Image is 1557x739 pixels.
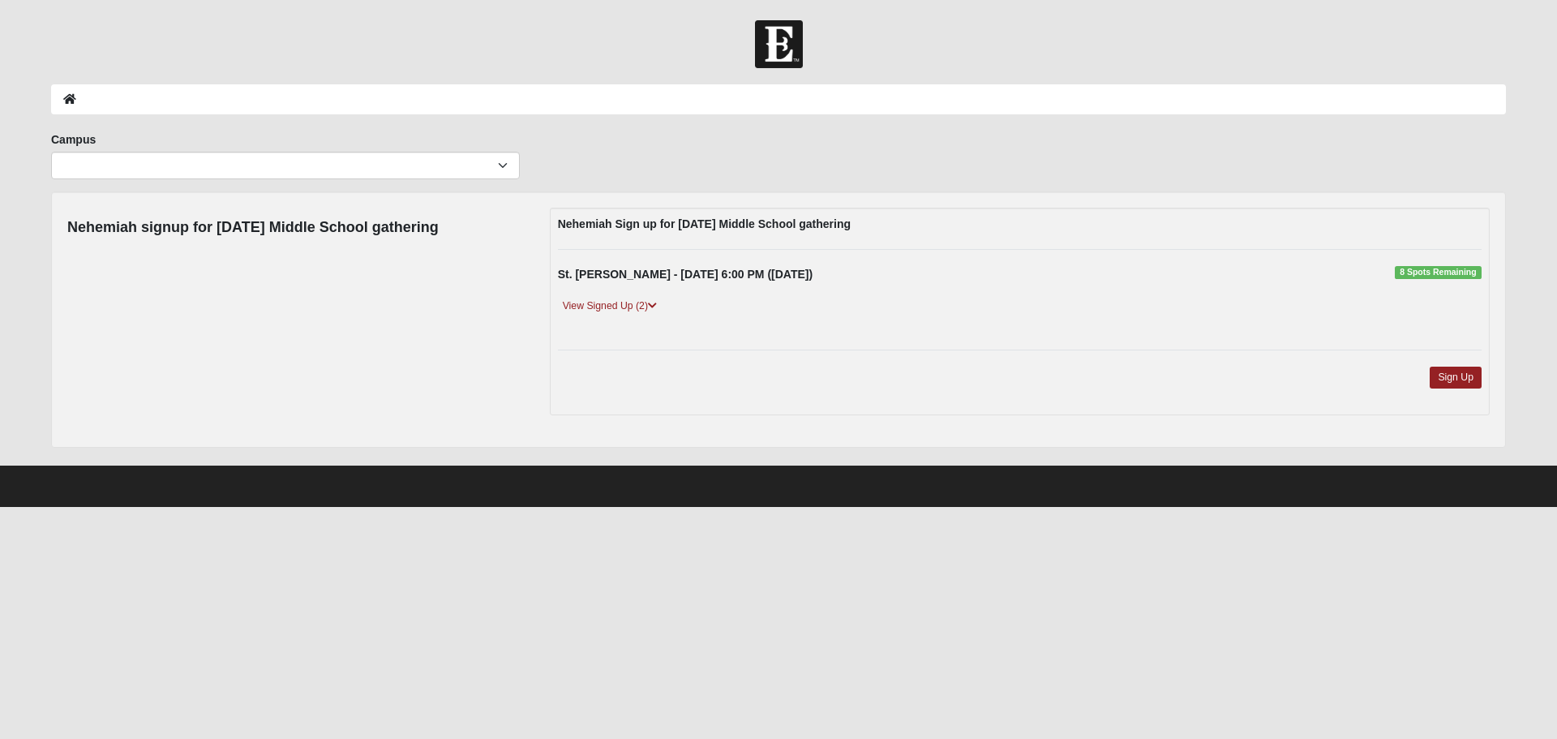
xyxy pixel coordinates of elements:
img: Church of Eleven22 Logo [755,20,803,68]
strong: Nehemiah Sign up for [DATE] Middle School gathering [558,217,851,230]
strong: St. [PERSON_NAME] - [DATE] 6:00 PM ([DATE]) [558,268,813,281]
a: Sign Up [1430,367,1482,389]
h4: Nehemiah signup for [DATE] Middle School gathering [67,219,439,237]
span: 8 Spots Remaining [1395,266,1482,279]
label: Campus [51,131,96,148]
a: View Signed Up (2) [558,298,662,315]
